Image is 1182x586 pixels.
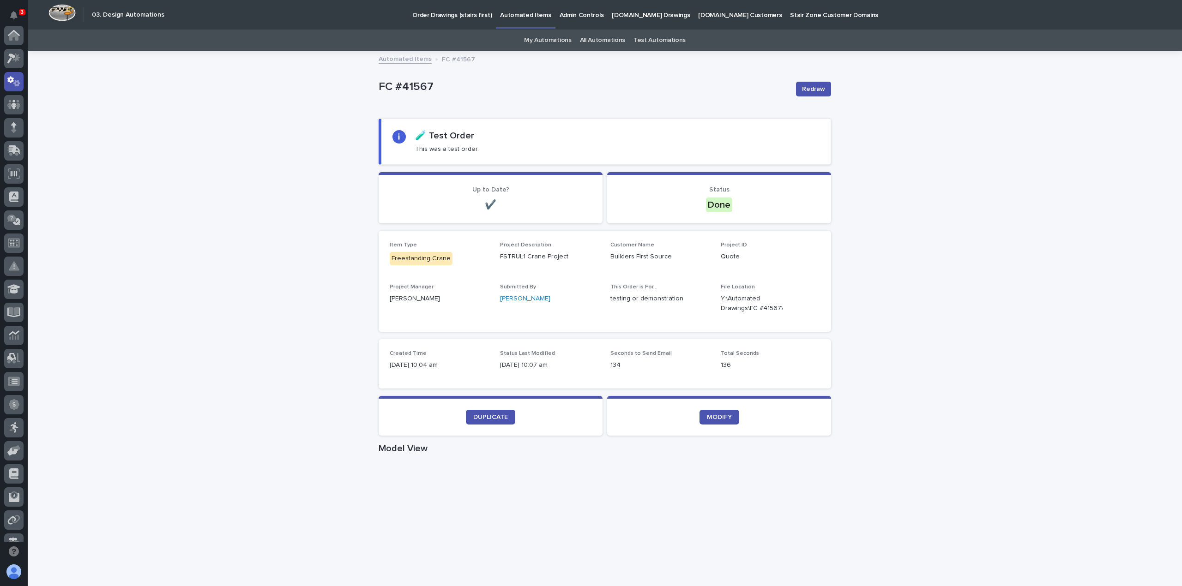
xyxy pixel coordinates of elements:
span: Project ID [721,242,747,248]
p: 136 [721,360,820,370]
span: Status Last Modified [500,351,555,356]
p: [DATE] 10:04 am [390,360,489,370]
button: Notifications [4,6,24,25]
span: Redraw [802,84,825,94]
span: File Location [721,284,755,290]
p: testing or demonstration [610,294,710,304]
p: This was a test order. [415,145,479,153]
img: Workspace Logo [48,4,76,21]
div: Done [706,197,732,212]
span: Project Description [500,242,551,248]
span: Item Type [390,242,417,248]
p: 3 [20,9,24,15]
a: Automated Items [379,53,432,64]
p: Quote [721,252,820,262]
span: DUPLICATE [473,414,508,420]
span: Submitted By [500,284,536,290]
button: users-avatar [4,562,24,581]
a: [PERSON_NAME] [500,294,550,304]
span: Created Time [390,351,427,356]
span: Seconds to Send Email [610,351,672,356]
a: All Automations [580,30,625,51]
div: Freestanding Crane [390,252,452,265]
button: Open support chat [4,542,24,561]
p: 134 [610,360,710,370]
p: ✔️ [390,199,591,210]
p: FC #41567 [379,80,789,94]
a: DUPLICATE [466,410,515,425]
a: My Automations [524,30,572,51]
p: [PERSON_NAME] [390,294,489,304]
p: [DATE] 10:07 am [500,360,599,370]
h1: Model View [379,443,831,454]
h2: 🧪 Test Order [415,130,474,141]
span: Customer Name [610,242,654,248]
h2: 03. Design Automations [92,11,164,19]
p: FSTRUL1 Crane Project [500,252,599,262]
span: This Order is For... [610,284,657,290]
span: Up to Date? [472,186,509,193]
span: Total Seconds [721,351,759,356]
span: MODIFY [707,414,732,420]
p: FC #41567 [442,54,475,64]
a: MODIFY [700,410,739,425]
div: Notifications3 [12,11,24,26]
a: Test Automations [633,30,686,51]
span: Status [709,186,730,193]
p: Builders First Source [610,252,710,262]
: Y:\Automated Drawings\FC #41567\ [721,294,798,313]
span: Project Manager [390,284,434,290]
button: Redraw [796,82,831,96]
